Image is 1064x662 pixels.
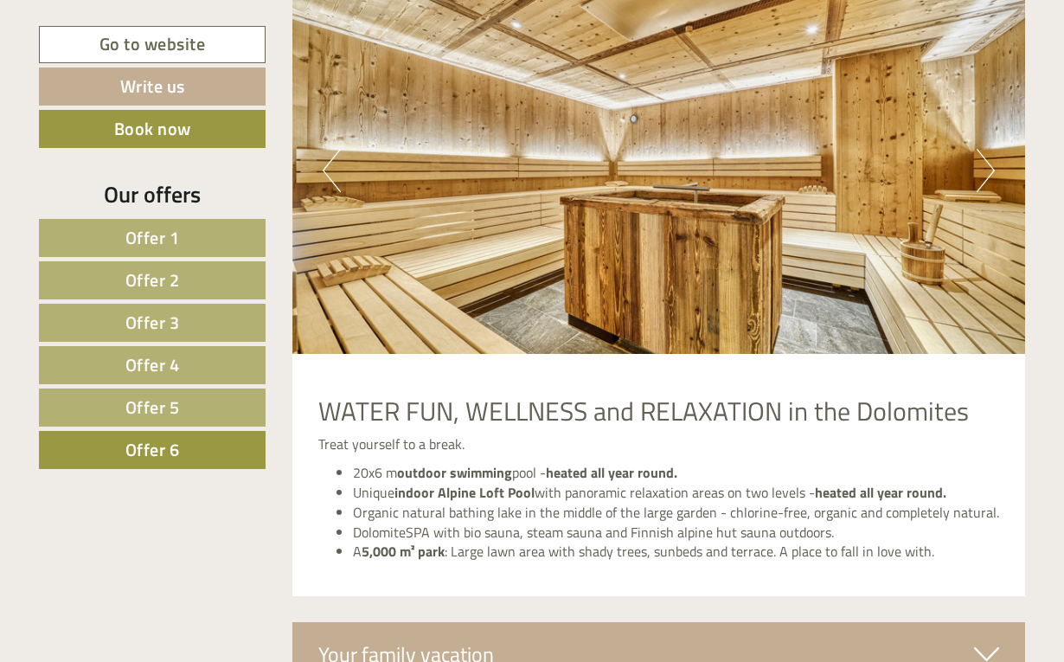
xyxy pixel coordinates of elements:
span: Offer 1 [125,224,180,251]
span: Offer 5 [125,394,180,421]
strong: heated all year round. [546,462,677,483]
strong: heated all year round. [815,482,946,503]
strong: outdoor swimming [397,462,512,483]
span: Offer 2 [125,267,180,293]
span: Offer 4 [125,351,180,378]
p: Treat yourself to a break. [318,434,1000,454]
span: Offer 6 [125,436,180,463]
strong: indoor Alpine Loft Pool [394,482,535,503]
span: Offer 3 [125,309,180,336]
li: Unique with panoramic relaxation areas on two levels - [353,483,1000,503]
li: Organic natural bathing lake in the middle of the large garden - chlorine-free, organic and compl... [353,503,1000,523]
h2: WATER FUN, WELLNESS and RELAXATION in the Dolomites [318,397,1000,426]
button: Previous [323,149,341,192]
div: Our offers [39,178,266,210]
li: A : Large lawn area with shady trees, sunbeds and terrace. A place to fall in love with. [353,542,1000,562]
a: Write us [39,67,266,106]
button: Next [977,149,995,192]
a: Go to website [39,26,266,63]
li: DolomiteSPA with bio sauna, steam sauna and Finnish alpine hut sauna outdoors. [353,523,1000,543]
li: 20x6 m pool - [353,463,1000,483]
a: Book now [39,110,266,148]
strong: 5,000 m² park [362,541,445,562]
